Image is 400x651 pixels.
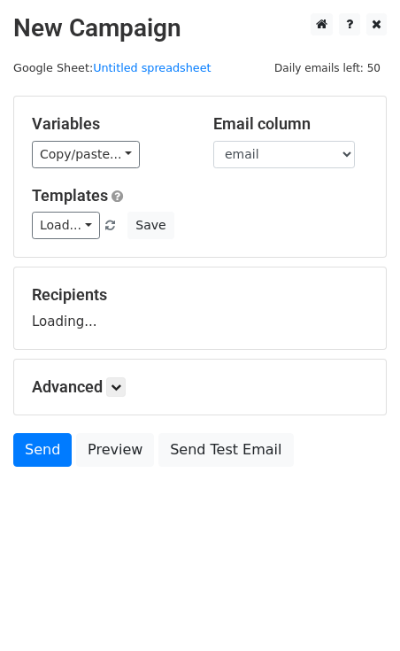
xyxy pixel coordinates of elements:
[76,433,154,467] a: Preview
[32,141,140,168] a: Copy/paste...
[32,212,100,239] a: Load...
[268,58,387,78] span: Daily emails left: 50
[32,285,368,331] div: Loading...
[32,186,108,205] a: Templates
[158,433,293,467] a: Send Test Email
[268,61,387,74] a: Daily emails left: 50
[32,285,368,305] h5: Recipients
[213,114,368,134] h5: Email column
[13,433,72,467] a: Send
[32,377,368,397] h5: Advanced
[32,114,187,134] h5: Variables
[93,61,211,74] a: Untitled spreadsheet
[13,61,212,74] small: Google Sheet:
[127,212,173,239] button: Save
[13,13,387,43] h2: New Campaign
